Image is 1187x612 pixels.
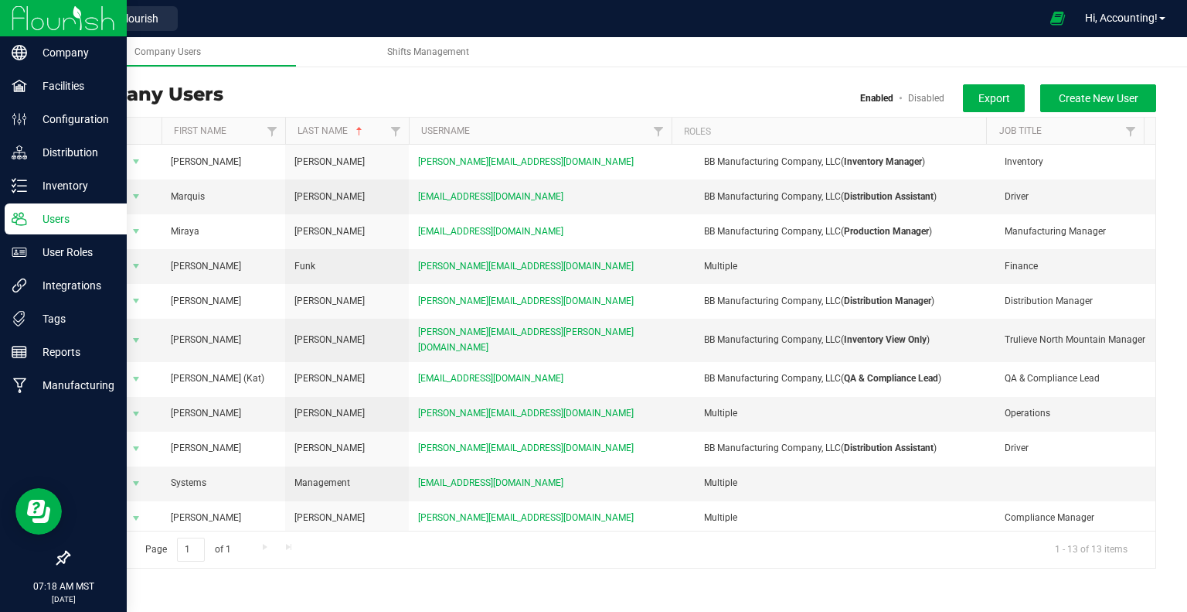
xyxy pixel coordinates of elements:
[298,125,366,136] a: Last Name
[127,255,146,277] span: select
[844,373,938,384] b: QA & Compliance Lead
[12,378,27,393] inline-svg: Manufacturing
[127,438,146,460] span: select
[12,178,27,193] inline-svg: Inventory
[844,156,922,167] b: Inventory Manager
[1005,259,1038,274] span: Finance
[383,118,409,144] a: Filter
[127,403,146,425] span: select
[673,155,998,169] div: ( )
[1005,294,1093,309] span: Distribution Manager
[12,145,27,160] inline-svg: Distribution
[294,511,365,525] span: [PERSON_NAME]
[1005,155,1043,169] span: Inventory
[844,334,927,345] b: Inventory View Only
[12,211,27,227] inline-svg: Users
[171,371,264,386] span: [PERSON_NAME] (Kat)
[1005,441,1029,456] span: Driver
[1059,92,1138,104] span: Create New User
[672,118,987,145] th: Roles
[1085,12,1158,24] span: Hi, Accounting!
[1005,511,1094,525] span: Compliance Manager
[1005,406,1050,421] span: Operations
[704,226,841,237] span: BB Manufacturing Company, LLC
[294,155,365,169] span: [PERSON_NAME]
[704,156,841,167] span: BB Manufacturing Company, LLC
[1118,118,1144,144] a: Filter
[978,92,1010,104] span: Export
[418,259,634,274] span: [PERSON_NAME][EMAIL_ADDRESS][DOMAIN_NAME]
[704,261,737,272] span: Multiple
[177,538,205,562] input: 1
[171,259,241,274] span: [PERSON_NAME]
[294,259,315,274] span: Funk
[294,406,365,421] span: [PERSON_NAME]
[1005,371,1100,386] span: QA & Compliance Lead
[12,78,27,94] inline-svg: Facilities
[704,373,841,384] span: BB Manufacturing Company, LLC
[1042,538,1140,561] span: 1 - 13 of 13 items
[12,311,27,327] inline-svg: Tags
[27,276,120,295] p: Integrations
[27,143,120,162] p: Distribution
[1005,190,1029,204] span: Driver
[860,93,893,104] a: Enabled
[7,593,120,605] p: [DATE]
[673,371,998,386] div: ( )
[134,46,201,57] span: Company Users
[704,477,737,488] span: Multiple
[127,330,146,351] span: select
[27,343,120,361] p: Reports
[844,191,934,202] b: Distribution Assistant
[1040,3,1075,33] span: Open Ecommerce Menu
[704,408,737,419] span: Multiple
[27,376,120,395] p: Manufacturing
[27,110,120,128] p: Configuration
[260,118,285,144] a: Filter
[294,476,350,491] span: Management
[673,333,998,347] div: ( )
[418,511,634,525] span: [PERSON_NAME][EMAIL_ADDRESS][DOMAIN_NAME]
[999,125,1042,136] a: Job Title
[68,84,223,104] h3: Company Users
[15,488,62,535] iframe: Resource center
[12,45,27,60] inline-svg: Company
[908,93,944,104] a: Disabled
[294,333,365,347] span: [PERSON_NAME]
[704,334,841,345] span: BB Manufacturing Company, LLC
[27,243,120,262] p: User Roles
[12,244,27,260] inline-svg: User Roles
[646,118,672,144] a: Filter
[673,224,998,239] div: ( )
[132,538,243,562] span: Page of 1
[844,226,929,237] b: Production Manager
[12,278,27,293] inline-svg: Integrations
[294,441,365,456] span: [PERSON_NAME]
[704,191,841,202] span: BB Manufacturing Company, LLC
[844,443,934,453] b: Distribution Assistant
[294,371,365,386] span: [PERSON_NAME]
[127,473,146,494] span: select
[418,371,563,386] span: [EMAIL_ADDRESS][DOMAIN_NAME]
[12,344,27,360] inline-svg: Reports
[418,294,634,309] span: [PERSON_NAME][EMAIL_ADDRESS][DOMAIN_NAME]
[418,476,563,491] span: [EMAIL_ADDRESS][DOMAIN_NAME]
[1005,224,1106,239] span: Manufacturing Manager
[171,190,205,204] span: Marquis
[387,46,469,57] span: Shifts Management
[27,43,120,62] p: Company
[673,190,998,204] div: ( )
[174,125,226,136] a: First Name
[418,441,634,456] span: [PERSON_NAME][EMAIL_ADDRESS][DOMAIN_NAME]
[27,210,120,228] p: Users
[171,406,241,421] span: [PERSON_NAME]
[418,325,666,354] span: [PERSON_NAME][EMAIL_ADDRESS][PERSON_NAME][DOMAIN_NAME]
[171,224,199,239] span: Miraya
[294,294,365,309] span: [PERSON_NAME]
[12,111,27,127] inline-svg: Configuration
[127,186,146,207] span: select
[421,125,470,136] a: Username
[127,508,146,529] span: select
[27,176,120,195] p: Inventory
[127,368,146,390] span: select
